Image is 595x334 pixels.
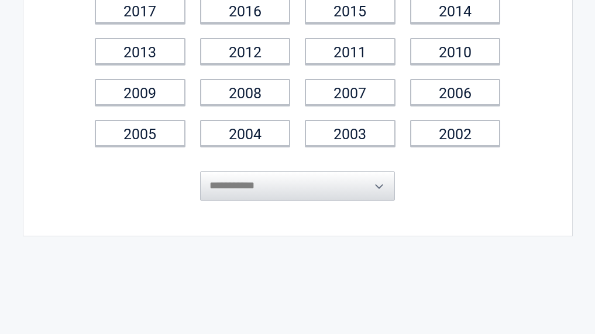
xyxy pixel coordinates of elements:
a: 2008 [200,79,291,105]
a: 2003 [305,120,395,146]
a: 2005 [95,120,185,146]
a: 2010 [410,38,501,64]
a: 2004 [200,120,291,146]
a: 2009 [95,79,185,105]
a: 2007 [305,79,395,105]
a: 2012 [200,38,291,64]
a: 2013 [95,38,185,64]
a: 2002 [410,120,501,146]
a: 2006 [410,79,501,105]
a: 2011 [305,38,395,64]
